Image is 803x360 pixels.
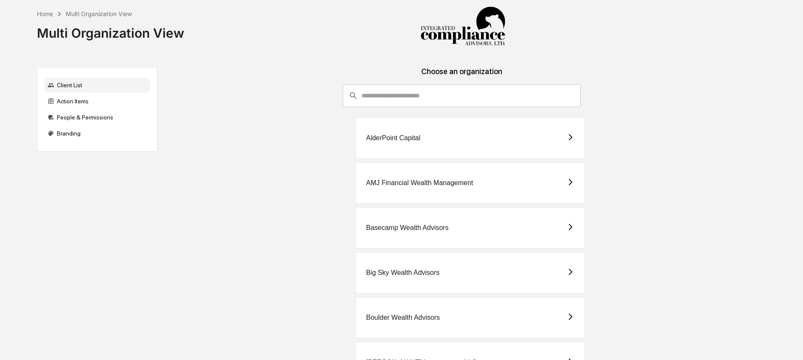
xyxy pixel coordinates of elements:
div: Basecamp Wealth Advisors [366,224,448,232]
div: Client List [44,78,150,93]
div: Choose an organization [164,67,760,84]
div: Boulder Wealth Advisors [366,314,440,321]
div: Branding [44,126,150,141]
div: AlderPoint Capital [366,134,420,142]
div: Action Items [44,94,150,109]
div: People & Permissions [44,110,150,125]
div: AMJ Financial Wealth Management [366,179,473,187]
div: consultant-dashboard__filter-organizations-search-bar [343,84,581,107]
img: Integrated Compliance Advisors [420,7,505,47]
div: Multi Organization View [37,19,184,41]
div: Multi Organization View [66,10,132,17]
div: Big Sky Wealth Advisors [366,269,439,277]
div: Home [37,10,53,17]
